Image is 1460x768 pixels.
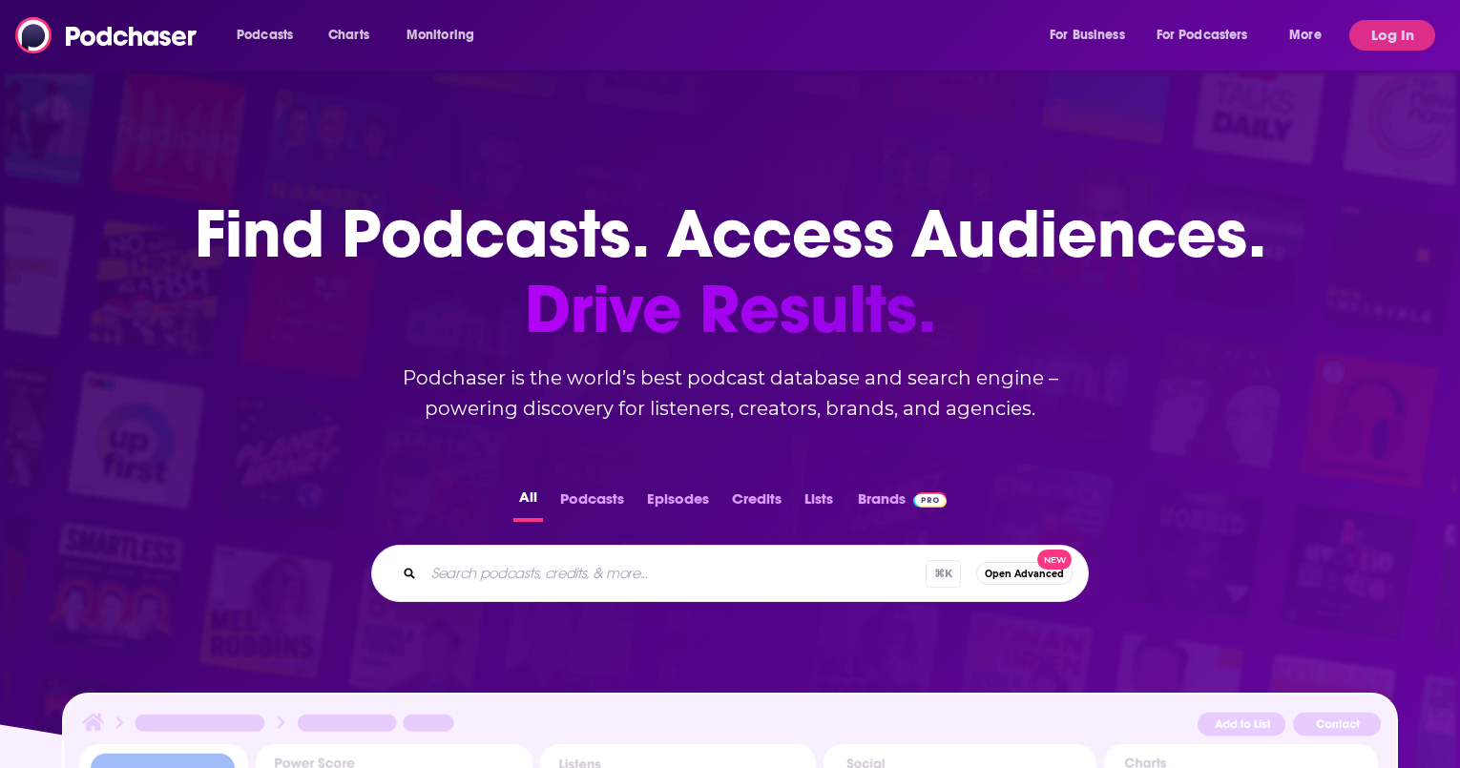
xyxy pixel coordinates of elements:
[328,22,369,49] span: Charts
[1050,22,1125,49] span: For Business
[79,710,1381,743] img: Podcast Insights Header
[926,560,961,588] span: ⌘ K
[1276,20,1345,51] button: open menu
[407,22,474,49] span: Monitoring
[554,485,630,522] button: Podcasts
[348,363,1112,424] h2: Podchaser is the world’s best podcast database and search engine – powering discovery for listene...
[726,485,787,522] button: Credits
[393,20,499,51] button: open menu
[913,492,947,508] img: Podchaser Pro
[1036,20,1149,51] button: open menu
[976,562,1073,585] button: Open AdvancedNew
[237,22,293,49] span: Podcasts
[1037,550,1072,570] span: New
[223,20,318,51] button: open menu
[1289,22,1322,49] span: More
[641,485,715,522] button: Episodes
[1144,20,1276,51] button: open menu
[15,17,198,53] img: Podchaser - Follow, Share and Rate Podcasts
[513,485,543,522] button: All
[316,20,381,51] a: Charts
[799,485,839,522] button: Lists
[858,485,947,522] a: BrandsPodchaser Pro
[424,558,926,589] input: Search podcasts, credits, & more...
[1349,20,1435,51] button: Log In
[371,545,1089,602] div: Search podcasts, credits, & more...
[195,272,1266,347] span: Drive Results.
[195,197,1266,347] h1: Find Podcasts. Access Audiences.
[985,569,1064,579] span: Open Advanced
[1157,22,1248,49] span: For Podcasters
